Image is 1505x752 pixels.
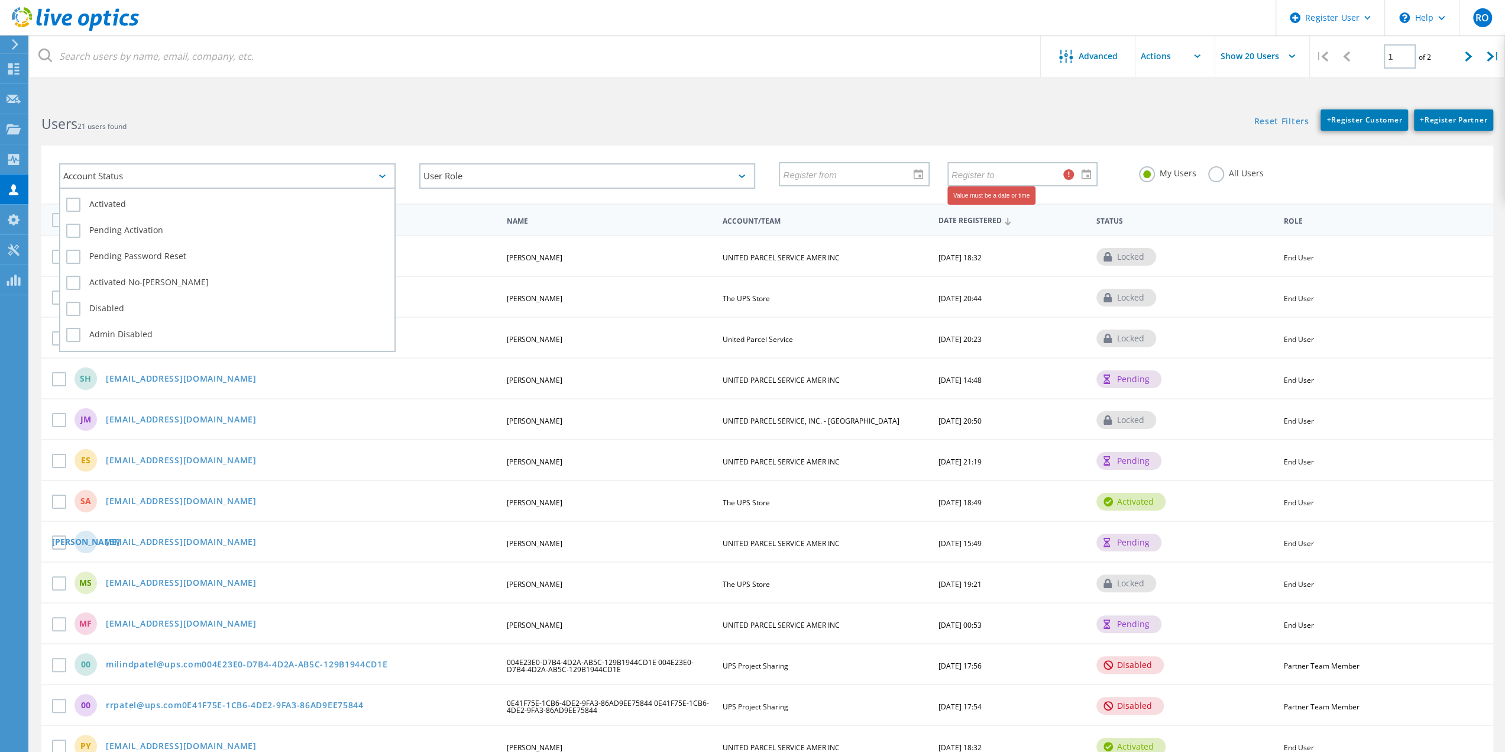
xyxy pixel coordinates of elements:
[1283,253,1313,263] span: End User
[80,415,91,424] span: JM
[723,334,793,344] span: United Parcel Service
[106,538,257,548] a: [EMAIL_ADDRESS][DOMAIN_NAME]
[938,334,982,344] span: [DATE] 20:23
[507,334,562,344] span: [PERSON_NAME]
[66,224,389,238] label: Pending Activation
[507,253,562,263] span: [PERSON_NAME]
[723,253,840,263] span: UNITED PARCEL SERVICE AMER INC
[938,416,982,426] span: [DATE] 20:50
[52,538,119,546] span: [PERSON_NAME]
[1096,575,1156,592] div: locked
[1096,330,1156,347] div: locked
[938,620,982,630] span: [DATE] 00:53
[106,497,257,507] a: [EMAIL_ADDRESS][DOMAIN_NAME]
[507,218,713,225] span: Name
[938,457,982,467] span: [DATE] 21:19
[66,276,389,290] label: Activated No-[PERSON_NAME]
[1283,218,1475,225] span: Role
[66,302,389,316] label: Disabled
[79,579,92,587] span: MS
[106,415,257,425] a: [EMAIL_ADDRESS][DOMAIN_NAME]
[419,163,756,189] div: User Role
[80,375,91,383] span: SH
[106,742,257,752] a: [EMAIL_ADDRESS][DOMAIN_NAME]
[81,456,90,464] span: ES
[1254,117,1309,127] a: Reset Filters
[1475,13,1489,22] span: RO
[1096,534,1161,551] div: pending
[723,457,840,467] span: UNITED PARCEL SERVICE AMER INC
[1326,115,1331,125] b: +
[106,619,257,630] a: [EMAIL_ADDRESS][DOMAIN_NAME]
[30,35,1041,77] input: Search users by name, email, company, etc.
[507,620,562,630] span: [PERSON_NAME]
[106,579,257,589] a: [EMAIL_ADDRESS][DOMAIN_NAME]
[938,579,982,589] span: [DATE] 19:21
[723,416,899,426] span: UNITED PARCEL SERVICE, INC. - [GEOGRAPHIC_DATA]
[1283,498,1313,508] span: End User
[81,660,90,669] span: 00
[1414,109,1493,131] a: +Register Partner
[59,163,396,189] div: Account Status
[938,293,982,304] span: [DATE] 20:44
[106,660,388,670] a: milindpatel@ups.com004E23E0-D7B4-4D2A-AB5C-129B1944CD1E
[81,701,90,709] span: 00
[1096,493,1166,511] div: activated
[507,657,694,674] span: 004E23E0-D7B4-4D2A-AB5C-129B1944CD1E 004E23E0-D7B4-4D2A-AB5C-129B1944CD1E
[1326,115,1402,125] span: Register Customer
[106,456,257,466] a: [EMAIL_ADDRESS][DOMAIN_NAME]
[1283,702,1359,712] span: Partner Team Member
[1399,12,1410,23] svg: \n
[1481,35,1505,78] div: |
[1139,166,1196,177] label: My Users
[66,328,389,342] label: Admin Disabled
[66,250,389,264] label: Pending Password Reset
[1096,656,1164,674] div: disabled
[1310,35,1334,78] div: |
[507,579,562,589] span: [PERSON_NAME]
[938,375,982,385] span: [DATE] 14:48
[106,375,257,385] a: [EMAIL_ADDRESS][DOMAIN_NAME]
[41,114,77,133] b: Users
[1283,375,1313,385] span: End User
[1283,538,1313,548] span: End User
[1420,115,1487,125] span: Register Partner
[1419,52,1431,62] span: of 2
[80,742,91,750] span: PY
[1096,218,1273,225] span: Status
[1283,334,1313,344] span: End User
[938,538,982,548] span: [DATE] 15:49
[723,375,840,385] span: UNITED PARCEL SERVICE AMER INC
[1283,457,1313,467] span: End User
[938,498,982,508] span: [DATE] 18:49
[723,661,788,671] span: UPS Project Sharing
[106,701,364,711] a: rrpatel@ups.com0E41F75E-1CB6-4DE2-9FA3-86AD9EE75844
[723,620,840,630] span: UNITED PARCEL SERVICE AMER INC
[507,457,562,467] span: [PERSON_NAME]
[723,579,770,589] span: The UPS Store
[1079,52,1118,60] span: Advanced
[723,218,928,225] span: Account/Team
[79,619,92,628] span: MF
[723,498,770,508] span: The UPS Store
[1096,615,1161,633] div: pending
[723,293,770,304] span: The UPS Store
[1096,289,1156,306] div: locked
[507,375,562,385] span: [PERSON_NAME]
[12,25,139,33] a: Live Optics Dashboard
[1420,115,1425,125] b: +
[1096,370,1161,388] div: pending
[938,661,982,671] span: [DATE] 17:56
[938,217,1086,225] span: Date Registered
[507,538,562,548] span: [PERSON_NAME]
[1320,109,1408,131] a: +Register Customer
[507,698,709,715] span: 0E41F75E-1CB6-4DE2-9FA3-86AD9EE75844 0E41F75E-1CB6-4DE2-9FA3-86AD9EE75844
[938,253,982,263] span: [DATE] 18:32
[723,538,840,548] span: UNITED PARCEL SERVICE AMER INC
[1096,697,1164,715] div: disabled
[80,497,91,505] span: SA
[938,702,982,712] span: [DATE] 17:54
[1096,411,1156,429] div: locked
[507,498,562,508] span: [PERSON_NAME]
[507,293,562,304] span: [PERSON_NAME]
